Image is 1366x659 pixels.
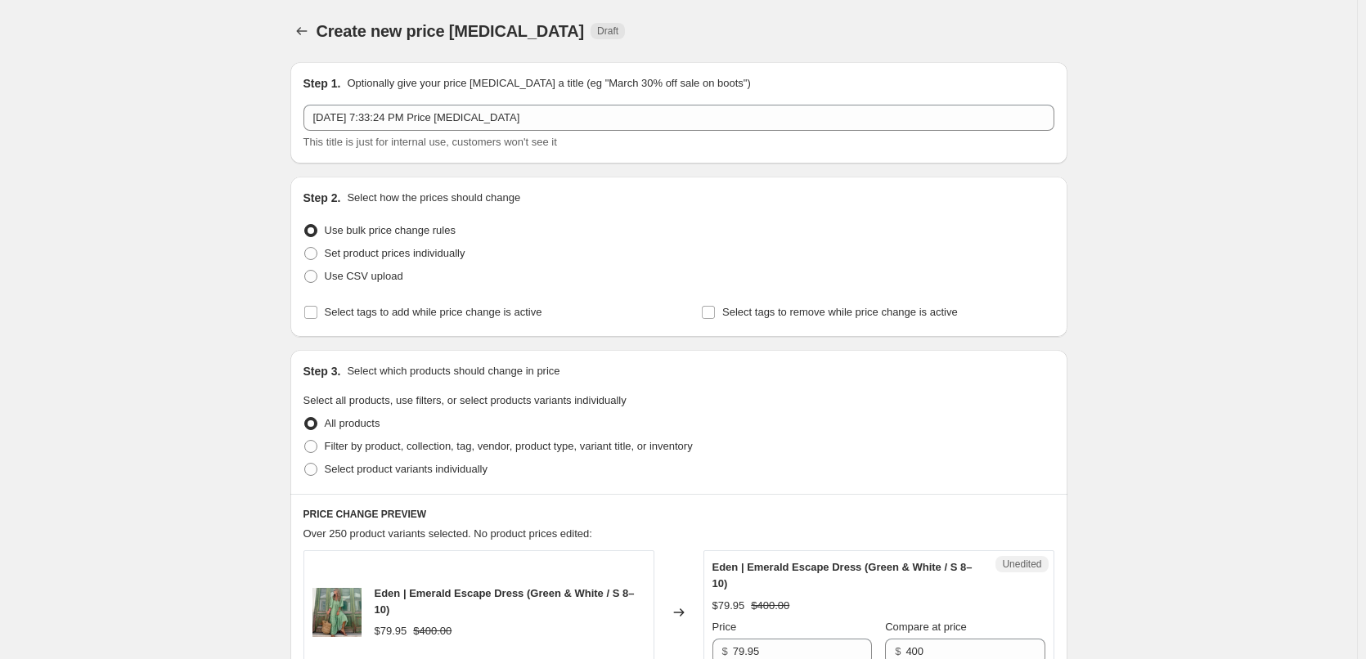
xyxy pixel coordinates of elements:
[303,527,592,540] span: Over 250 product variants selected. No product prices edited:
[347,190,520,206] p: Select how the prices should change
[885,621,967,633] span: Compare at price
[597,25,618,38] span: Draft
[303,136,557,148] span: This title is just for internal use, customers won't see it
[712,621,737,633] span: Price
[325,417,380,429] span: All products
[712,561,973,590] span: Eden | Emerald Escape Dress (Green & White / S 8–10)
[347,363,559,379] p: Select which products should change in price
[303,190,341,206] h2: Step 2.
[325,306,542,318] span: Select tags to add while price change is active
[312,588,362,637] img: Untitled_design_82_ef9934a1-c02d-43ea-9a65-cc30435df386_80x.png
[325,440,693,452] span: Filter by product, collection, tag, vendor, product type, variant title, or inventory
[325,247,465,259] span: Set product prices individually
[325,270,403,282] span: Use CSV upload
[722,645,728,657] span: $
[303,105,1054,131] input: 30% off holiday sale
[303,394,627,406] span: Select all products, use filters, or select products variants individually
[290,20,313,43] button: Price change jobs
[303,363,341,379] h2: Step 3.
[712,598,745,614] div: $79.95
[325,224,456,236] span: Use bulk price change rules
[325,463,488,475] span: Select product variants individually
[347,75,750,92] p: Optionally give your price [MEDICAL_DATA] a title (eg "March 30% off sale on boots")
[722,306,958,318] span: Select tags to remove while price change is active
[375,587,635,616] span: Eden | Emerald Escape Dress (Green & White / S 8–10)
[1002,558,1041,571] span: Unedited
[375,623,407,639] div: $79.95
[303,508,1054,521] h6: PRICE CHANGE PREVIEW
[303,75,341,92] h2: Step 1.
[413,623,452,639] strike: $400.00
[895,645,901,657] span: $
[317,22,585,40] span: Create new price [MEDICAL_DATA]
[751,598,789,614] strike: $400.00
